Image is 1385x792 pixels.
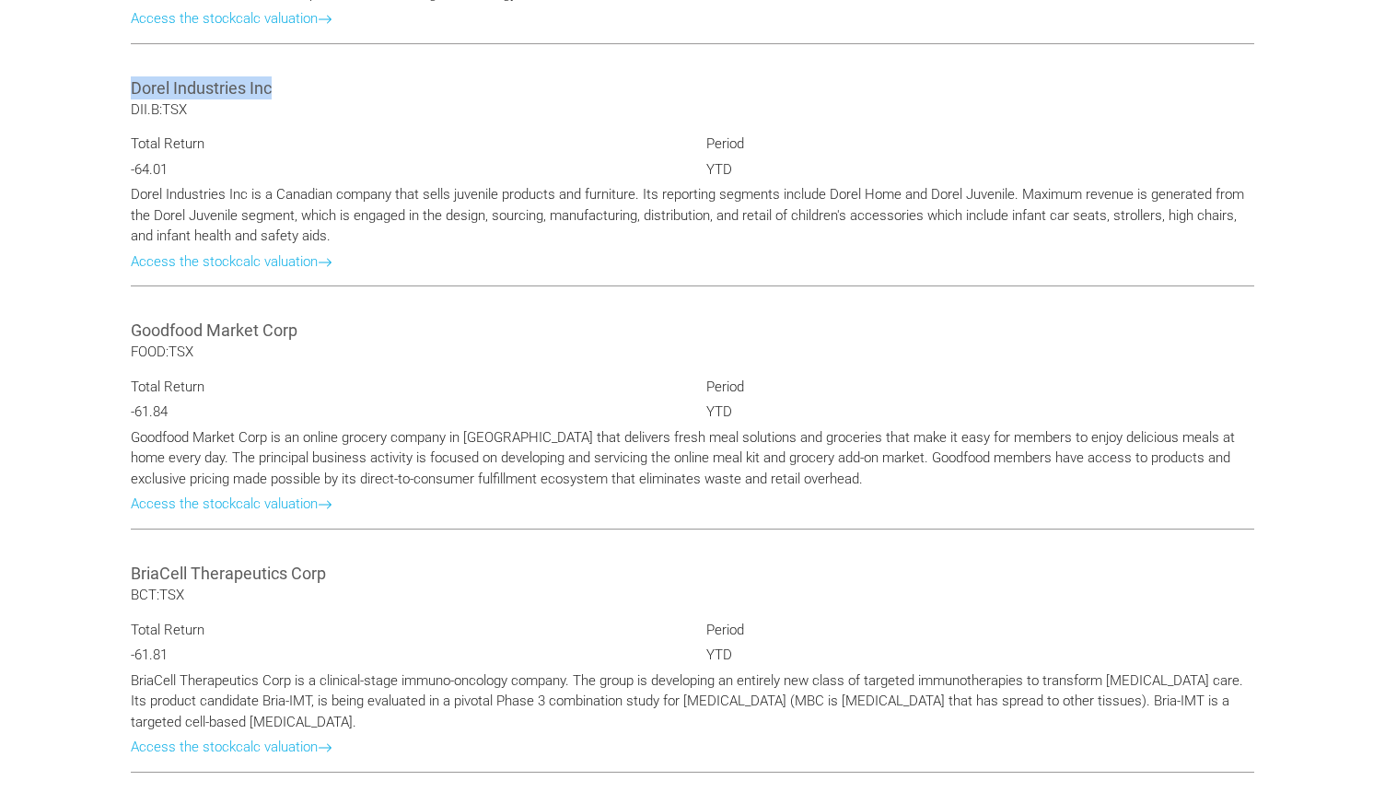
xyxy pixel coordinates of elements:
p: Total Return [131,134,679,155]
p: YTD [706,402,1254,423]
h3: BriaCell Therapeutics Corp [131,562,1254,585]
span: BCT:TSX [131,587,184,603]
p: Total Return [131,620,679,641]
p: YTD [706,645,1254,666]
a: Access the stockcalc valuation [131,495,332,512]
p: YTD [706,159,1254,181]
h3: Goodfood Market Corp [131,319,1254,342]
p: Period [706,620,1254,641]
a: Access the stockcalc valuation [131,10,332,27]
p: Total Return [131,377,679,398]
p: -61.81 [131,645,679,666]
span: FOOD:TSX [131,344,193,360]
p: -64.01 [131,159,679,181]
p: -61.84 [131,402,679,423]
a: Access the stockcalc valuation [131,253,332,270]
p: Goodfood Market Corp is an online grocery company in [GEOGRAPHIC_DATA] that delivers fresh meal s... [131,427,1254,490]
p: Dorel Industries Inc is a Canadian company that sells juvenile products and furniture. Its report... [131,184,1254,247]
p: BriaCell Therapeutics Corp is a clinical-stage immuno-oncology company. The group is developing a... [131,670,1254,733]
a: Access the stockcalc valuation [131,739,332,755]
p: Period [706,377,1254,398]
p: Period [706,134,1254,155]
h3: Dorel Industries Inc [131,76,1254,99]
span: DII.B:TSX [131,101,187,118]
